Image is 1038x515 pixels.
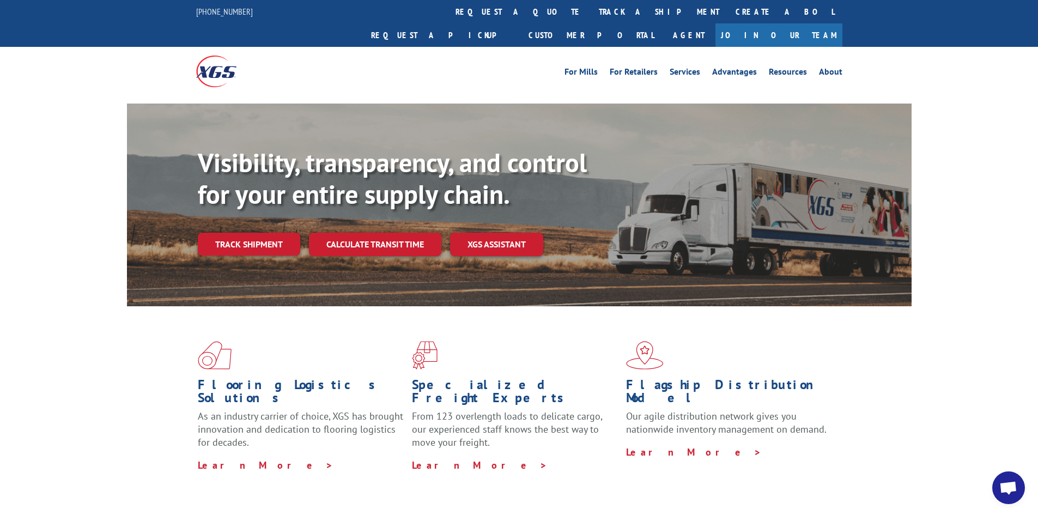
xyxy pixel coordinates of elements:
[198,378,404,410] h1: Flooring Logistics Solutions
[412,410,618,458] p: From 123 overlength loads to delicate cargo, our experienced staff knows the best way to move you...
[309,233,441,256] a: Calculate transit time
[196,6,253,17] a: [PHONE_NUMBER]
[198,459,333,471] a: Learn More >
[626,341,664,369] img: xgs-icon-flagship-distribution-model-red
[769,68,807,80] a: Resources
[610,68,658,80] a: For Retailers
[198,410,403,449] span: As an industry carrier of choice, XGS has brought innovation and dedication to flooring logistics...
[626,410,827,435] span: Our agile distribution network gives you nationwide inventory management on demand.
[626,446,762,458] a: Learn More >
[712,68,757,80] a: Advantages
[819,68,842,80] a: About
[564,68,598,80] a: For Mills
[670,68,700,80] a: Services
[198,146,587,211] b: Visibility, transparency, and control for your entire supply chain.
[198,341,232,369] img: xgs-icon-total-supply-chain-intelligence-red
[662,23,715,47] a: Agent
[520,23,662,47] a: Customer Portal
[412,459,548,471] a: Learn More >
[363,23,520,47] a: Request a pickup
[412,341,438,369] img: xgs-icon-focused-on-flooring-red
[715,23,842,47] a: Join Our Team
[412,378,618,410] h1: Specialized Freight Experts
[626,378,832,410] h1: Flagship Distribution Model
[450,233,543,256] a: XGS ASSISTANT
[992,471,1025,504] div: Open chat
[198,233,300,256] a: Track shipment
